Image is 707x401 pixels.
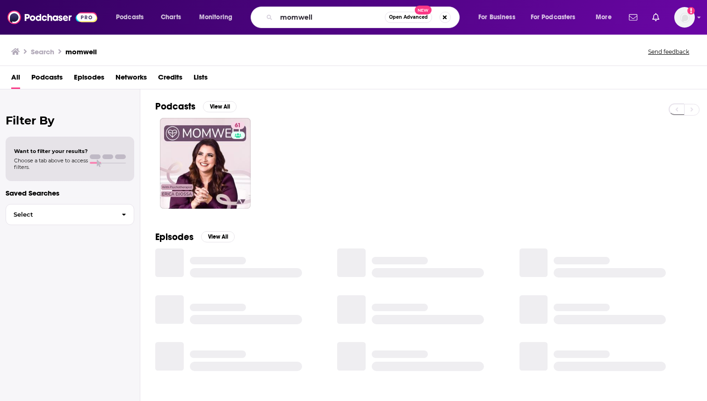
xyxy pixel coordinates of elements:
span: Select [6,211,114,218]
button: open menu [109,10,156,25]
button: open menu [193,10,245,25]
span: Choose a tab above to access filters. [14,157,88,170]
p: Saved Searches [6,189,134,197]
input: Search podcasts, credits, & more... [276,10,385,25]
span: Monitoring [199,11,232,24]
button: open menu [589,10,623,25]
h2: Filter By [6,114,134,127]
a: Podcasts [31,70,63,89]
div: Search podcasts, credits, & more... [260,7,469,28]
h2: Podcasts [155,101,195,112]
span: Want to filter your results? [14,148,88,154]
a: 61 [231,122,245,129]
button: Open AdvancedNew [385,12,432,23]
button: Select [6,204,134,225]
span: For Podcasters [531,11,576,24]
a: EpisodesView All [155,231,235,243]
a: Charts [155,10,187,25]
span: 61 [235,121,241,131]
a: All [11,70,20,89]
span: For Business [478,11,515,24]
span: Open Advanced [389,15,428,20]
a: Show notifications dropdown [625,9,641,25]
button: open menu [525,10,589,25]
a: PodcastsView All [155,101,237,112]
a: Show notifications dropdown [649,9,663,25]
svg: Add a profile image [687,7,695,15]
span: More [596,11,612,24]
button: Show profile menu [674,7,695,28]
span: Logged in as alignPR [674,7,695,28]
span: New [415,6,432,15]
img: Podchaser - Follow, Share and Rate Podcasts [7,8,97,26]
h3: Search [31,47,54,56]
h3: momwell [65,47,97,56]
button: View All [201,231,235,242]
span: Charts [161,11,181,24]
a: 61 [160,118,251,209]
a: Networks [115,70,147,89]
a: Credits [158,70,182,89]
img: User Profile [674,7,695,28]
a: Episodes [74,70,104,89]
span: Podcasts [116,11,144,24]
button: Send feedback [645,48,692,56]
button: open menu [472,10,527,25]
button: View All [203,101,237,112]
a: Lists [194,70,208,89]
h2: Episodes [155,231,194,243]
